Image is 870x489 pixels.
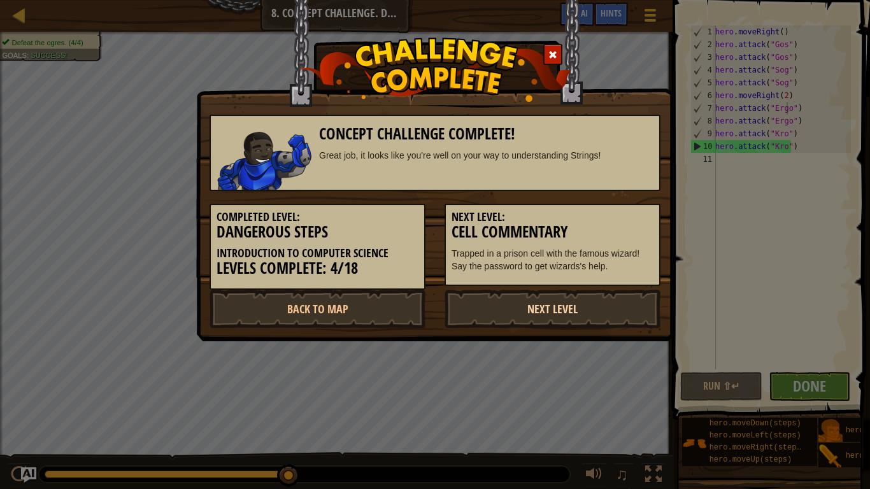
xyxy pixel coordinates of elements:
[445,290,660,328] a: Next Level
[319,125,653,143] h3: Concept Challenge Complete!
[217,211,418,223] h5: Completed Level:
[217,223,418,241] h3: Dangerous Steps
[217,247,418,260] h5: Introduction to Computer Science
[319,149,653,162] div: Great job, it looks like you're well on your way to understanding Strings!
[299,38,572,102] img: challenge_complete.png
[210,290,425,328] a: Back to Map
[452,247,653,273] p: Trapped in a prison cell with the famous wizard! Say the password to get wizards's help.
[452,223,653,241] h3: Cell Commentary
[452,211,653,223] h5: Next Level:
[217,260,418,277] h3: Levels Complete: 4/18
[217,132,311,190] img: stalwart.png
